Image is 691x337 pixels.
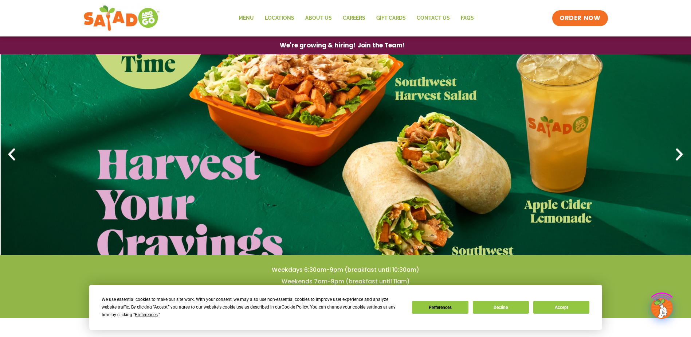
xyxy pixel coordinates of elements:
span: Cookie Policy [282,305,308,310]
a: Locations [259,10,300,27]
a: Contact Us [411,10,455,27]
span: Preferences [135,312,158,317]
a: FAQs [455,10,479,27]
a: GIFT CARDS [371,10,411,27]
h4: Weekends 7am-9pm (breakfast until 11am) [15,278,676,286]
span: ORDER NOW [560,14,600,23]
a: We're growing & hiring! Join the Team! [269,37,416,54]
div: We use essential cookies to make our site work. With your consent, we may also use non-essential ... [102,296,403,319]
span: We're growing & hiring! Join the Team! [280,42,405,49]
h4: Weekdays 6:30am-9pm (breakfast until 10:30am) [15,266,676,274]
button: Preferences [412,301,468,314]
a: Careers [337,10,371,27]
nav: Menu [233,10,479,27]
img: new-SAG-logo-768×292 [83,4,160,33]
a: About Us [300,10,337,27]
a: ORDER NOW [552,10,608,26]
button: Decline [473,301,529,314]
button: Accept [533,301,589,314]
div: Cookie Consent Prompt [89,285,602,330]
a: Menu [233,10,259,27]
